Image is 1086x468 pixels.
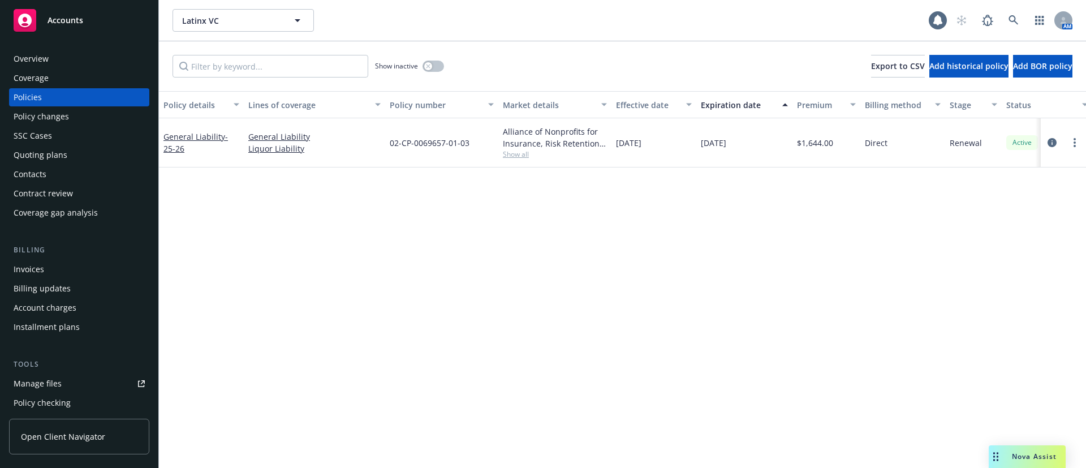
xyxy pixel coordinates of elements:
[9,50,149,68] a: Overview
[182,15,280,27] span: Latinx VC
[989,445,1003,468] div: Drag to move
[14,88,42,106] div: Policies
[14,108,69,126] div: Policy changes
[701,99,775,111] div: Expiration date
[950,99,985,111] div: Stage
[976,9,999,32] a: Report a Bug
[375,61,418,71] span: Show inactive
[14,204,98,222] div: Coverage gap analysis
[865,137,887,149] span: Direct
[14,50,49,68] div: Overview
[1011,138,1033,148] span: Active
[9,184,149,203] a: Contract review
[9,375,149,393] a: Manage files
[9,394,149,412] a: Policy checking
[503,126,607,149] div: Alliance of Nonprofits for Insurance, Risk Retention Group, Inc., Nonprofits Insurance Alliance o...
[14,165,46,183] div: Contacts
[9,146,149,164] a: Quoting plans
[1045,136,1059,149] a: circleInformation
[173,9,314,32] button: Latinx VC
[14,127,52,145] div: SSC Cases
[14,260,44,278] div: Invoices
[871,61,925,71] span: Export to CSV
[9,127,149,145] a: SSC Cases
[792,91,860,118] button: Premium
[1068,136,1081,149] a: more
[9,244,149,256] div: Billing
[9,318,149,336] a: Installment plans
[173,55,368,78] input: Filter by keyword...
[989,445,1066,468] button: Nova Assist
[21,431,105,443] span: Open Client Navigator
[14,318,80,336] div: Installment plans
[865,99,928,111] div: Billing method
[1002,9,1025,32] a: Search
[14,394,71,412] div: Policy checking
[248,131,381,143] a: General Liability
[9,299,149,317] a: Account charges
[9,88,149,106] a: Policies
[701,137,726,149] span: [DATE]
[248,143,381,154] a: Liquor Liability
[14,280,71,298] div: Billing updates
[9,69,149,87] a: Coverage
[696,91,792,118] button: Expiration date
[950,137,982,149] span: Renewal
[797,137,833,149] span: $1,644.00
[14,184,73,203] div: Contract review
[9,359,149,370] div: Tools
[1028,9,1051,32] a: Switch app
[9,165,149,183] a: Contacts
[9,204,149,222] a: Coverage gap analysis
[860,91,945,118] button: Billing method
[950,9,973,32] a: Start snowing
[14,146,67,164] div: Quoting plans
[1006,99,1075,111] div: Status
[9,280,149,298] a: Billing updates
[616,137,641,149] span: [DATE]
[503,149,607,159] span: Show all
[871,55,925,78] button: Export to CSV
[616,99,679,111] div: Effective date
[797,99,843,111] div: Premium
[611,91,696,118] button: Effective date
[390,137,469,149] span: 02-CP-0069657-01-03
[503,99,594,111] div: Market details
[390,99,481,111] div: Policy number
[1012,452,1057,461] span: Nova Assist
[14,375,62,393] div: Manage files
[14,69,49,87] div: Coverage
[48,16,83,25] span: Accounts
[945,91,1002,118] button: Stage
[385,91,498,118] button: Policy number
[9,260,149,278] a: Invoices
[14,299,76,317] div: Account charges
[244,91,385,118] button: Lines of coverage
[248,99,368,111] div: Lines of coverage
[1013,55,1072,78] button: Add BOR policy
[163,99,227,111] div: Policy details
[1013,61,1072,71] span: Add BOR policy
[159,91,244,118] button: Policy details
[163,131,228,154] a: General Liability
[9,108,149,126] a: Policy changes
[929,55,1009,78] button: Add historical policy
[929,61,1009,71] span: Add historical policy
[9,5,149,36] a: Accounts
[498,91,611,118] button: Market details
